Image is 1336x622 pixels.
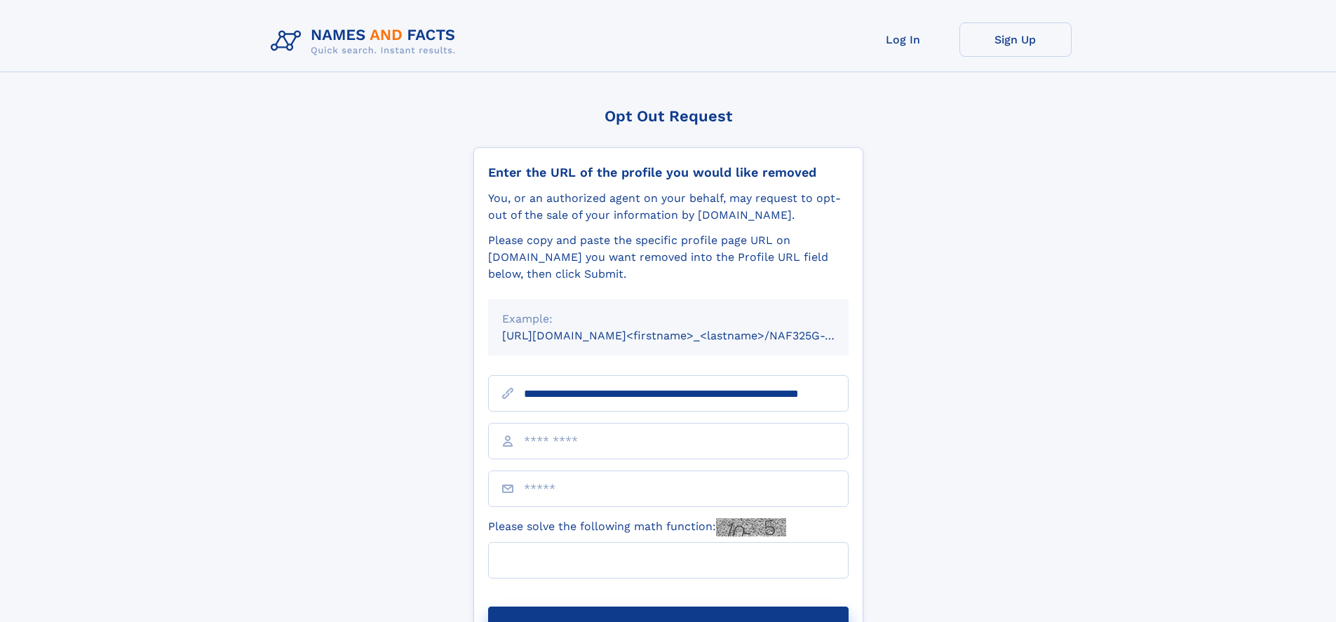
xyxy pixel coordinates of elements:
[488,232,849,283] div: Please copy and paste the specific profile page URL on [DOMAIN_NAME] you want removed into the Pr...
[265,22,467,60] img: Logo Names and Facts
[502,311,835,327] div: Example:
[959,22,1072,57] a: Sign Up
[502,329,875,342] small: [URL][DOMAIN_NAME]<firstname>_<lastname>/NAF325G-xxxxxxxx
[488,165,849,180] div: Enter the URL of the profile you would like removed
[847,22,959,57] a: Log In
[488,190,849,224] div: You, or an authorized agent on your behalf, may request to opt-out of the sale of your informatio...
[473,107,863,125] div: Opt Out Request
[488,518,786,536] label: Please solve the following math function:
